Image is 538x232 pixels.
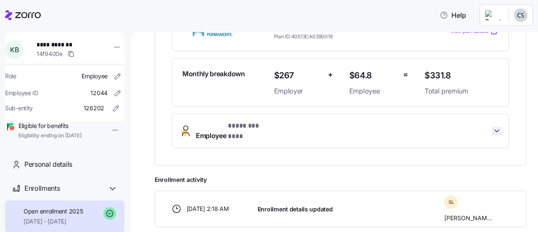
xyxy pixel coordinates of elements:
[440,10,466,20] span: Help
[84,104,104,112] span: 126202
[349,86,396,96] span: Employee
[37,50,63,58] span: 14f9400e
[485,10,502,20] img: Employer logo
[274,33,333,40] span: Plan ID: 40513CA0390016
[433,7,473,24] button: Help
[274,86,321,96] span: Employer
[24,207,83,216] span: Open enrollment 2025
[5,72,16,80] span: Role
[18,132,82,139] span: Eligibility ending on [DATE]
[514,8,527,22] img: 2df6d97b4bcaa7f1b4a2ee07b0c0b24b
[24,183,60,194] span: Enrollments
[5,89,38,97] span: Employee ID
[448,200,454,205] span: S L
[24,217,83,226] span: [DATE] - [DATE]
[90,89,108,97] span: 12044
[403,69,408,81] span: =
[196,121,274,141] span: Employee
[425,69,498,83] span: $331.8
[182,69,245,79] span: Monthly breakdown
[155,176,526,184] span: Enrollment activity
[24,159,72,170] span: Personal details
[258,205,333,213] span: Enrollment details updated
[425,86,498,96] span: Total premium
[18,122,82,130] span: Eligible for benefits
[328,69,333,81] span: +
[349,69,396,83] span: $64.8
[274,69,321,83] span: $267
[5,104,33,112] span: Sub-entity
[187,205,229,213] span: [DATE] 2:18 AM
[444,214,492,222] span: [PERSON_NAME]
[82,72,108,80] span: Employee
[10,46,18,53] span: K B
